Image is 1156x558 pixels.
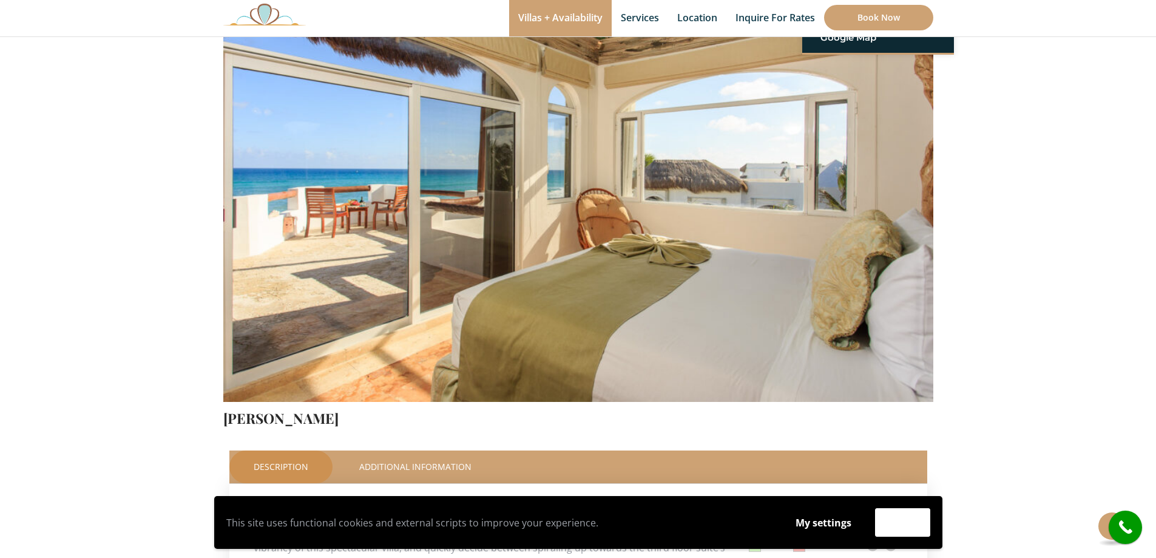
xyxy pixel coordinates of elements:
i: call [1112,514,1139,541]
button: Accept [875,508,930,537]
img: Awesome Logo [223,3,306,26]
button: My settings [784,509,863,537]
a: Google Map [820,27,936,49]
p: This site uses functional cookies and external scripts to improve your experience. [226,514,772,532]
a: [PERSON_NAME] [223,409,339,427]
a: Book Now [824,5,933,30]
a: call [1109,511,1142,544]
a: Additional Information [335,451,496,483]
a: Description [229,451,333,483]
